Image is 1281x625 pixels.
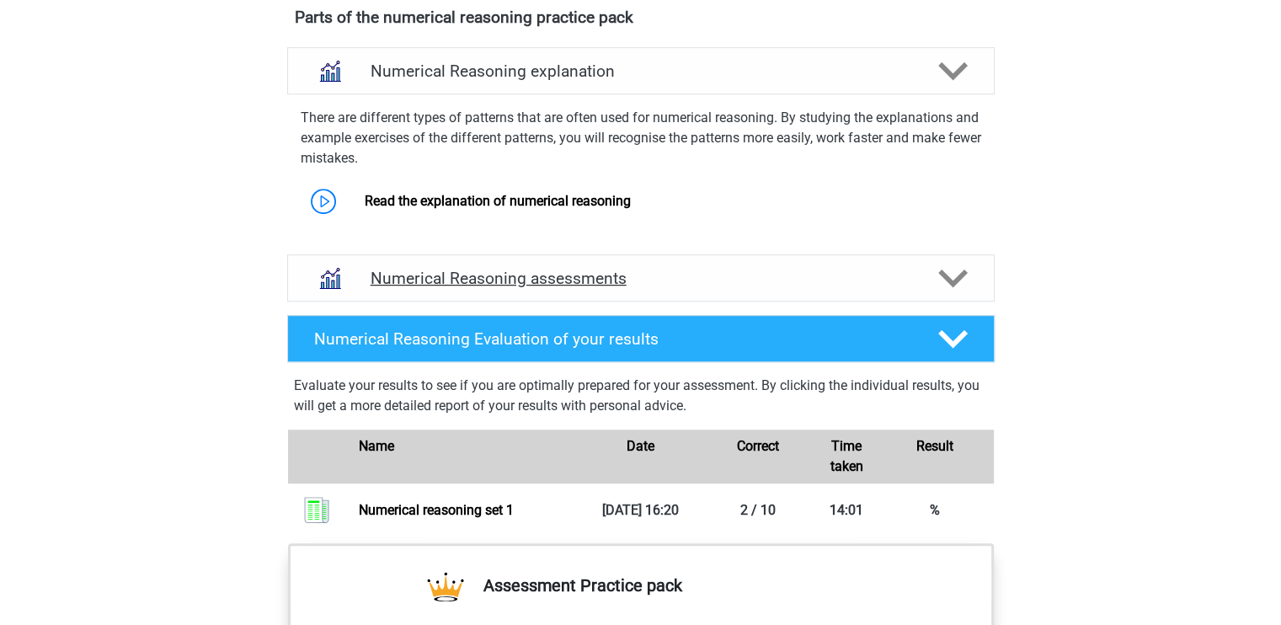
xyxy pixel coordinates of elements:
div: Date [582,436,700,477]
a: explanations Numerical Reasoning explanation [280,47,1001,94]
div: Correct [699,436,817,477]
p: Evaluate your results to see if you are optimally prepared for your assessment. By clicking the i... [294,376,988,416]
div: Result [876,436,994,477]
a: Numerical Reasoning Evaluation of your results [280,315,1001,362]
a: assessments Numerical Reasoning assessments [280,254,1001,302]
p: There are different types of patterns that are often used for numerical reasoning. By studying th... [301,108,981,168]
h4: Numerical Reasoning assessments [371,269,911,288]
div: Time taken [817,436,876,477]
a: Numerical reasoning set 1 [359,502,514,518]
a: Read the explanation of numerical reasoning [365,193,631,209]
img: numerical reasoning explanations [308,50,351,93]
img: numerical reasoning assessments [308,257,351,300]
h4: Numerical Reasoning Evaluation of your results [314,329,911,349]
div: Name [346,436,581,477]
h4: Numerical Reasoning explanation [371,61,911,81]
h4: Parts of the numerical reasoning practice pack [295,8,987,27]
